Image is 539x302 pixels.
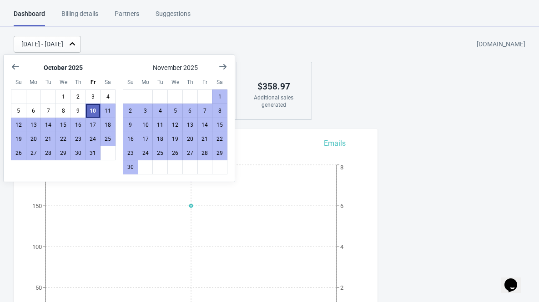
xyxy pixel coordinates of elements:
[340,243,344,250] tspan: 4
[197,146,213,160] button: November 28 2025
[197,74,213,90] div: Friday
[71,146,86,160] button: October 30 2025
[86,74,101,90] div: Friday
[152,118,168,132] button: November 11 2025
[197,104,213,118] button: November 7 2025
[35,284,42,291] tspan: 50
[167,118,183,132] button: November 12 2025
[123,104,138,118] button: November 2 2025
[123,132,138,146] button: November 16 2025
[182,118,198,132] button: November 13 2025
[40,146,56,160] button: October 28 2025
[100,89,116,104] button: October 4 2025
[26,104,41,118] button: October 6 2025
[340,203,343,209] tspan: 6
[40,74,56,90] div: Tuesday
[55,146,71,160] button: October 29 2025
[182,104,198,118] button: November 6 2025
[197,132,213,146] button: November 21 2025
[11,118,26,132] button: October 12 2025
[55,132,71,146] button: October 22 2025
[11,132,26,146] button: October 19 2025
[152,146,168,160] button: November 25 2025
[182,146,198,160] button: November 27 2025
[167,146,183,160] button: November 26 2025
[55,89,71,104] button: October 1 2025
[123,74,138,90] div: Sunday
[21,40,63,49] div: [DATE] - [DATE]
[100,118,116,132] button: October 18 2025
[138,146,153,160] button: November 24 2025
[138,74,153,90] div: Monday
[167,132,183,146] button: November 19 2025
[212,74,227,90] div: Saturday
[55,118,71,132] button: October 15 2025
[11,146,26,160] button: October 26 2025
[123,118,138,132] button: November 9 2025
[86,104,101,118] button: Today October 10 2025
[71,89,86,104] button: October 2 2025
[14,9,45,26] div: Dashboard
[61,9,98,25] div: Billing details
[26,74,41,90] div: Monday
[40,132,56,146] button: October 21 2025
[86,118,101,132] button: October 17 2025
[11,74,26,90] div: Sunday
[246,94,302,109] div: Additional sales generated
[138,118,153,132] button: November 10 2025
[32,243,42,250] tspan: 100
[212,89,227,104] button: November 1 2025
[86,89,101,104] button: October 3 2025
[212,118,227,132] button: November 15 2025
[182,132,198,146] button: November 20 2025
[7,59,24,75] button: Show previous month, September 2025
[152,74,168,90] div: Tuesday
[340,164,343,171] tspan: 8
[115,9,139,25] div: Partners
[123,160,138,174] button: November 30 2025
[71,132,86,146] button: October 23 2025
[26,132,41,146] button: October 20 2025
[26,146,41,160] button: October 27 2025
[156,9,191,25] div: Suggestions
[501,266,530,293] iframe: chat widget
[123,146,138,160] button: November 23 2025
[138,132,153,146] button: November 17 2025
[138,104,153,118] button: November 3 2025
[86,146,101,160] button: October 31 2025
[340,284,343,291] tspan: 2
[11,104,26,118] button: October 5 2025
[197,118,213,132] button: November 14 2025
[71,74,86,90] div: Thursday
[55,74,71,90] div: Wednesday
[71,118,86,132] button: October 16 2025
[86,132,101,146] button: October 24 2025
[40,104,56,118] button: October 7 2025
[215,59,231,75] button: Show next month, December 2025
[212,146,227,160] button: November 29 2025
[100,104,116,118] button: October 11 2025
[100,132,116,146] button: October 25 2025
[167,74,183,90] div: Wednesday
[40,118,56,132] button: October 14 2025
[182,74,198,90] div: Thursday
[212,132,227,146] button: November 22 2025
[32,203,42,209] tspan: 150
[152,132,168,146] button: November 18 2025
[71,104,86,118] button: October 9 2025
[167,104,183,118] button: November 5 2025
[212,104,227,118] button: November 8 2025
[100,74,116,90] div: Saturday
[246,79,302,94] div: $ 358.97
[55,104,71,118] button: October 8 2025
[477,36,525,53] div: [DOMAIN_NAME]
[152,104,168,118] button: November 4 2025
[26,118,41,132] button: October 13 2025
